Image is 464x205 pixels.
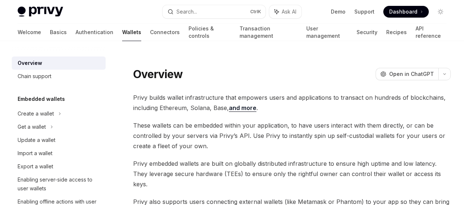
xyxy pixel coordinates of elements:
[18,59,42,67] div: Overview
[12,147,106,160] a: Import a wallet
[176,7,197,16] div: Search...
[150,23,180,41] a: Connectors
[18,23,41,41] a: Welcome
[331,8,346,15] a: Demo
[18,72,51,81] div: Chain support
[389,8,417,15] span: Dashboard
[389,70,434,78] span: Open in ChatGPT
[76,23,113,41] a: Authentication
[383,6,429,18] a: Dashboard
[229,104,256,112] a: and more
[357,23,377,41] a: Security
[189,23,231,41] a: Policies & controls
[306,23,348,41] a: User management
[12,160,106,173] a: Export a wallet
[12,173,106,195] a: Enabling server-side access to user wallets
[18,162,53,171] div: Export a wallet
[18,175,101,193] div: Enabling server-side access to user wallets
[416,23,446,41] a: API reference
[282,8,296,15] span: Ask AI
[50,23,67,41] a: Basics
[435,6,446,18] button: Toggle dark mode
[12,70,106,83] a: Chain support
[18,7,63,17] img: light logo
[133,67,183,81] h1: Overview
[18,122,46,131] div: Get a wallet
[133,92,451,113] span: Privy builds wallet infrastructure that empowers users and applications to transact on hundreds o...
[354,8,375,15] a: Support
[122,23,141,41] a: Wallets
[18,149,52,158] div: Import a wallet
[12,56,106,70] a: Overview
[133,120,451,151] span: These wallets can be embedded within your application, to have users interact with them directly,...
[162,5,266,18] button: Search...CtrlK
[18,109,54,118] div: Create a wallet
[18,95,65,103] h5: Embedded wallets
[386,23,407,41] a: Recipes
[376,68,438,80] button: Open in ChatGPT
[12,133,106,147] a: Update a wallet
[269,5,302,18] button: Ask AI
[240,23,298,41] a: Transaction management
[133,158,451,189] span: Privy embedded wallets are built on globally distributed infrastructure to ensure high uptime and...
[18,136,55,144] div: Update a wallet
[250,9,261,15] span: Ctrl K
